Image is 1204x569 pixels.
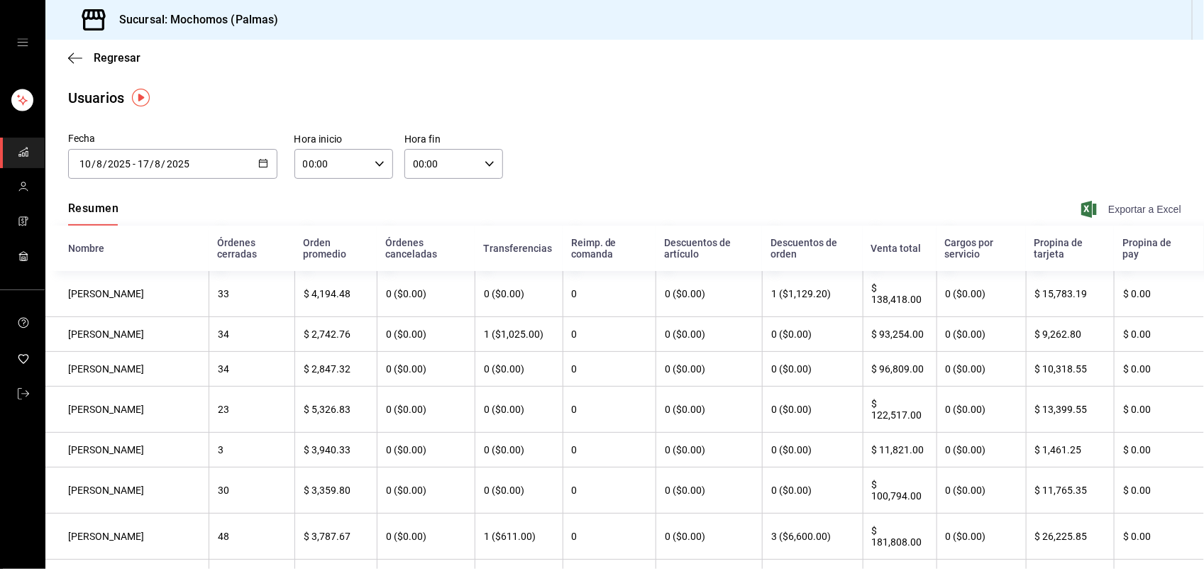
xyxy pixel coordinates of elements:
[656,271,762,317] th: 0 ($0.00)
[68,201,118,226] div: navigation tabs
[68,201,118,226] button: Resumen
[863,514,937,560] th: $ 181,808.00
[209,433,294,468] th: 3
[377,387,475,433] th: 0 ($0.00)
[863,271,937,317] th: $ 138,418.00
[1114,317,1204,352] th: $ 0.00
[937,514,1026,560] th: 0 ($0.00)
[132,89,150,106] img: Tooltip marker
[1026,226,1115,271] th: Propina de tarjeta
[475,352,563,387] th: 0 ($0.00)
[762,468,863,514] th: 0 ($0.00)
[937,352,1026,387] th: 0 ($0.00)
[475,226,563,271] th: Transferencias
[150,158,154,170] span: /
[209,226,294,271] th: Órdenes cerradas
[656,468,762,514] th: 0 ($0.00)
[377,226,475,271] th: Órdenes canceladas
[1084,201,1181,218] button: Exportar a Excel
[1114,226,1204,271] th: Propina de pay
[209,387,294,433] th: 23
[45,352,209,387] th: [PERSON_NAME]
[45,271,209,317] th: [PERSON_NAME]
[294,226,376,271] th: Orden promedio
[1026,433,1115,468] th: $ 1,461.25
[294,135,393,145] label: Hora inicio
[656,514,762,560] th: 0 ($0.00)
[563,226,656,271] th: Reimp. de comanda
[45,514,209,560] th: [PERSON_NAME]
[1026,317,1115,352] th: $ 9,262.80
[294,433,376,468] th: $ 3,940.33
[294,317,376,352] th: $ 2,742.76
[96,158,103,170] input: Month
[377,433,475,468] th: 0 ($0.00)
[45,433,209,468] th: [PERSON_NAME]
[863,317,937,352] th: $ 93,254.00
[1114,514,1204,560] th: $ 0.00
[563,317,656,352] th: 0
[103,158,107,170] span: /
[656,433,762,468] th: 0 ($0.00)
[762,317,863,352] th: 0 ($0.00)
[475,271,563,317] th: 0 ($0.00)
[92,158,96,170] span: /
[937,433,1026,468] th: 0 ($0.00)
[166,158,190,170] input: Year
[1026,468,1115,514] th: $ 11,765.35
[656,226,762,271] th: Descuentos de artículo
[294,514,376,560] th: $ 3,787.67
[563,468,656,514] th: 0
[475,387,563,433] th: 0 ($0.00)
[79,158,92,170] input: Day
[762,514,863,560] th: 3 ($6,600.00)
[762,352,863,387] th: 0 ($0.00)
[475,433,563,468] th: 0 ($0.00)
[475,468,563,514] th: 0 ($0.00)
[762,433,863,468] th: 0 ($0.00)
[377,317,475,352] th: 0 ($0.00)
[45,226,209,271] th: Nombre
[563,514,656,560] th: 0
[209,271,294,317] th: 33
[475,317,563,352] th: 1 ($1,025.00)
[863,468,937,514] th: $ 100,794.00
[762,226,863,271] th: Descuentos de orden
[45,468,209,514] th: [PERSON_NAME]
[68,131,277,146] div: Fecha
[937,468,1026,514] th: 0 ($0.00)
[1026,387,1115,433] th: $ 13,399.55
[155,158,162,170] input: Month
[133,158,136,170] span: -
[762,387,863,433] th: 0 ($0.00)
[209,352,294,387] th: 34
[1114,352,1204,387] th: $ 0.00
[1026,514,1115,560] th: $ 26,225.85
[209,317,294,352] th: 34
[108,11,279,28] h3: Sucursal: Mochomos (Palmas)
[377,352,475,387] th: 0 ($0.00)
[404,135,503,145] label: Hora fin
[68,51,140,65] button: Regresar
[162,158,166,170] span: /
[377,514,475,560] th: 0 ($0.00)
[94,51,140,65] span: Regresar
[45,317,209,352] th: [PERSON_NAME]
[17,37,28,48] button: open drawer
[863,433,937,468] th: $ 11,821.00
[563,387,656,433] th: 0
[294,468,376,514] th: $ 3,359.80
[563,271,656,317] th: 0
[1114,468,1204,514] th: $ 0.00
[1114,387,1204,433] th: $ 0.00
[563,352,656,387] th: 0
[1026,271,1115,317] th: $ 15,783.19
[937,317,1026,352] th: 0 ($0.00)
[937,387,1026,433] th: 0 ($0.00)
[863,352,937,387] th: $ 96,809.00
[209,468,294,514] th: 30
[1114,433,1204,468] th: $ 0.00
[937,226,1026,271] th: Cargos por servicio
